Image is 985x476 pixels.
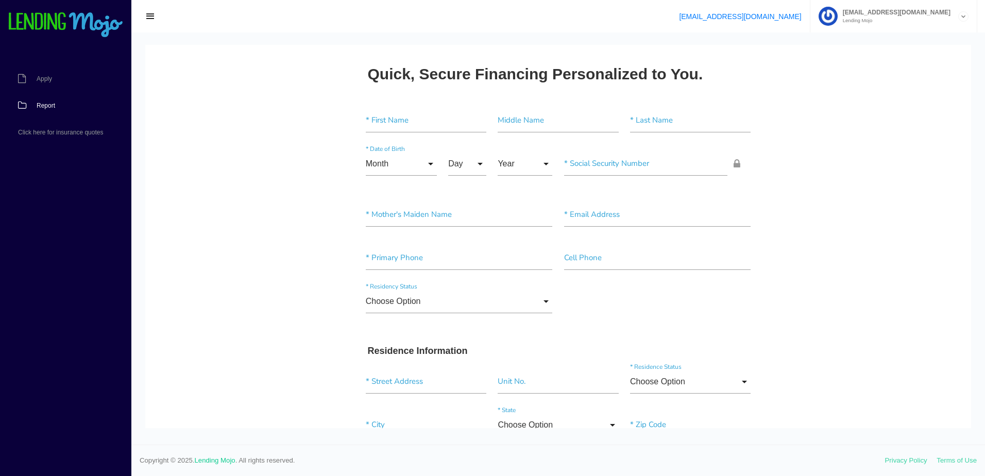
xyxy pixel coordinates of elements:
[195,456,235,464] a: Lending Mojo
[37,103,55,109] span: Report
[838,9,950,15] span: [EMAIL_ADDRESS][DOMAIN_NAME]
[937,456,977,464] a: Terms of Use
[223,301,604,312] h3: Residence Information
[8,12,124,38] img: logo-small.png
[18,129,103,135] span: Click here for insurance quotes
[838,18,950,23] small: Lending Mojo
[37,76,52,82] span: Apply
[819,7,838,26] img: Profile image
[140,455,885,466] span: Copyright © 2025. . All rights reserved.
[885,456,927,464] a: Privacy Policy
[679,12,801,21] a: [EMAIL_ADDRESS][DOMAIN_NAME]
[223,21,558,38] h2: Quick, Secure Financing Personalized to You.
